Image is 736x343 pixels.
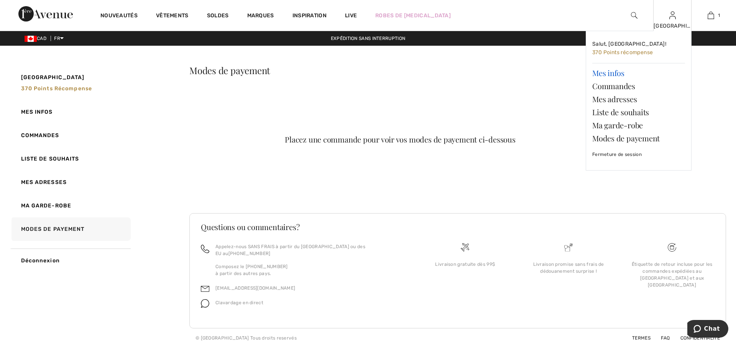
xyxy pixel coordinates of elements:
[654,22,691,30] div: [GEOGRAPHIC_DATA]
[592,80,685,93] a: Commandes
[21,85,92,92] span: 370 Points récompense
[631,11,637,20] img: recherche
[25,36,49,41] span: CAD
[626,261,718,288] div: Étiquette de retour incluse pour les commandes expédiées au [GEOGRAPHIC_DATA] et aux [GEOGRAPHIC_...
[201,299,209,308] img: chat
[195,335,297,341] div: © [GEOGRAPHIC_DATA] Tous droits reservés
[215,243,404,257] p: Appelez-nous SANS FRAIS à partir du [GEOGRAPHIC_DATA] ou des EU au
[21,73,85,81] span: [GEOGRAPHIC_DATA]
[668,243,676,252] img: Livraison gratuite dès 99$
[10,100,131,124] a: Mes infos
[592,66,685,80] a: Mes infos
[10,249,131,272] a: Déconnexion
[25,36,37,42] img: Canadian Dollar
[652,335,670,341] a: FAQ
[592,37,685,60] a: Salut, [GEOGRAPHIC_DATA]! 370 Points récompense
[215,300,263,305] span: Clavardage en direct
[687,320,728,339] iframe: Ouvre un widget dans lequel vous pouvez chatter avec l’un de nos agents
[669,11,676,20] img: Mes infos
[18,6,73,22] img: 1ère Avenue
[10,194,131,217] a: Ma garde-robe
[592,145,685,164] a: Fermeture de session
[592,132,685,145] a: Modes de payement
[692,11,729,20] a: 1
[210,136,590,143] div: Placez une commande pour voir vos modes de payement ci-dessous
[669,12,676,19] a: Se connecter
[207,12,229,20] a: Soldes
[523,261,614,275] div: Livraison promise sans frais de dédouanement surprise !
[708,11,714,20] img: Mon panier
[592,49,653,56] span: 370 Points récompense
[228,251,271,256] a: [PHONE_NUMBER]
[623,335,651,341] a: Termes
[10,171,131,194] a: Mes adresses
[592,41,666,47] span: Salut, [GEOGRAPHIC_DATA]!
[10,217,131,241] a: Modes de payement
[461,243,469,252] img: Livraison gratuite dès 99$
[592,106,685,119] a: Liste de souhaits
[215,263,404,277] p: Composez le [PHONE_NUMBER] à partir des autres pays.
[671,335,720,341] a: Confidentialité
[345,12,357,20] a: Live
[375,12,451,20] a: Robes de [MEDICAL_DATA]
[189,66,611,75] h3: Modes de payement
[592,119,685,132] a: Ma garde-robe
[100,12,138,20] a: Nouveautés
[292,12,327,20] span: Inspiration
[201,223,715,231] h3: Questions ou commentaires?
[54,36,64,41] span: FR
[156,12,189,20] a: Vêtements
[419,261,511,268] div: Livraison gratuite dès 99$
[201,285,209,293] img: email
[215,285,295,291] a: [EMAIL_ADDRESS][DOMAIN_NAME]
[592,93,685,106] a: Mes adresses
[10,124,131,147] a: Commandes
[718,12,720,19] span: 1
[564,243,573,252] img: Livraison promise sans frais de dédouanement surprise&nbsp;!
[10,147,131,171] a: Liste de souhaits
[247,12,274,20] a: Marques
[201,245,209,253] img: call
